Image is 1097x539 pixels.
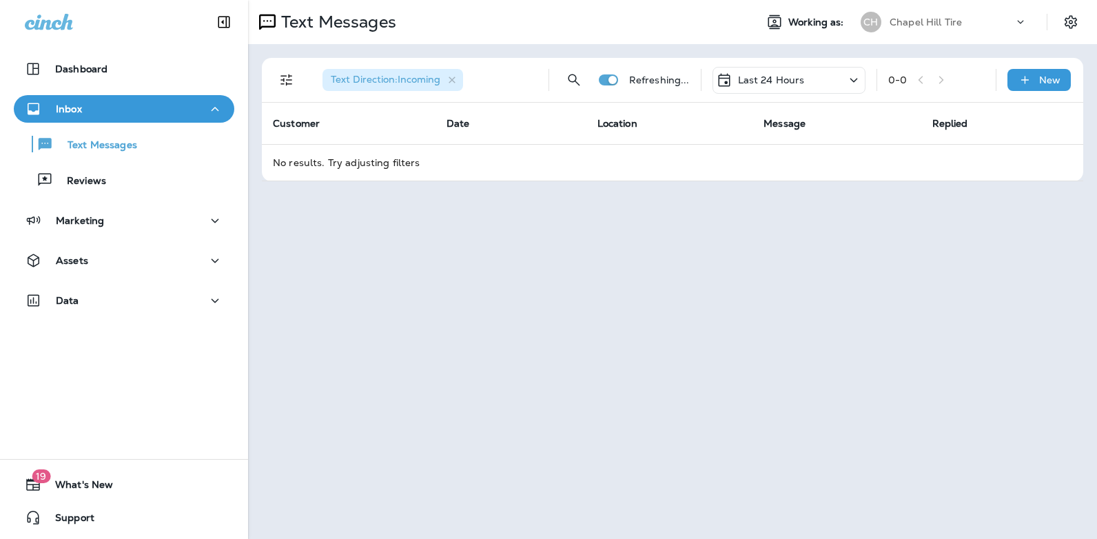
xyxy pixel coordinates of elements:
span: Working as: [788,17,847,28]
button: 19What's New [14,471,234,498]
p: Data [56,295,79,306]
button: Marketing [14,207,234,234]
p: Text Messages [54,139,137,152]
span: Replied [932,117,968,130]
button: Collapse Sidebar [205,8,243,36]
button: Reviews [14,165,234,194]
span: Message [763,117,806,130]
span: Location [597,117,637,130]
p: Chapel Hill Tire [890,17,962,28]
p: Marketing [56,215,104,226]
button: Settings [1058,10,1083,34]
div: Text Direction:Incoming [322,69,463,91]
td: No results. Try adjusting filters [262,144,1083,181]
span: Date [447,117,470,130]
button: Support [14,504,234,531]
span: Text Direction : Incoming [331,73,440,85]
p: Text Messages [276,12,396,32]
button: Assets [14,247,234,274]
span: What's New [41,479,113,496]
p: Last 24 Hours [738,74,805,85]
p: Inbox [56,103,82,114]
button: Data [14,287,234,314]
button: Filters [273,66,300,94]
p: Reviews [53,175,106,188]
span: 19 [32,469,50,483]
p: Dashboard [55,63,107,74]
p: New [1039,74,1060,85]
div: CH [861,12,881,32]
div: 0 - 0 [888,74,907,85]
button: Inbox [14,95,234,123]
button: Dashboard [14,55,234,83]
p: Assets [56,255,88,266]
button: Text Messages [14,130,234,159]
span: Support [41,512,94,529]
button: Search Messages [560,66,588,94]
span: Customer [273,117,320,130]
p: Refreshing... [629,74,690,85]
